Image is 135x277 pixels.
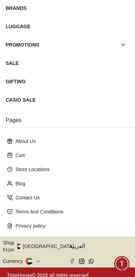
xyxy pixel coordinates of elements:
p: About Us [15,138,125,145]
img: United Arab Emirates [17,243,20,249]
div: CASIO SALE [6,94,129,106]
div: Chat Widget [114,256,130,272]
div: Currency [3,258,26,265]
span: العربية [70,242,132,251]
p: Contact Us [15,194,125,201]
p: Blog [15,180,125,187]
a: Facebook [70,259,75,264]
button: Shop From[GEOGRAPHIC_DATA] [3,239,79,253]
div: PROMOTIONS [6,38,117,51]
p: Store Locations [15,166,125,173]
div: GIFTING [6,75,129,88]
p: Terms And Conditions [15,208,125,215]
p: Cart [15,152,125,159]
a: Instagram [79,259,84,264]
div: SALE [6,57,129,70]
a: Whatsapp [89,259,94,264]
button: العربية [70,239,132,253]
div: LUGGAGE [6,20,129,33]
div: BRANDS [6,2,129,14]
p: Privacy policy [15,222,125,229]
